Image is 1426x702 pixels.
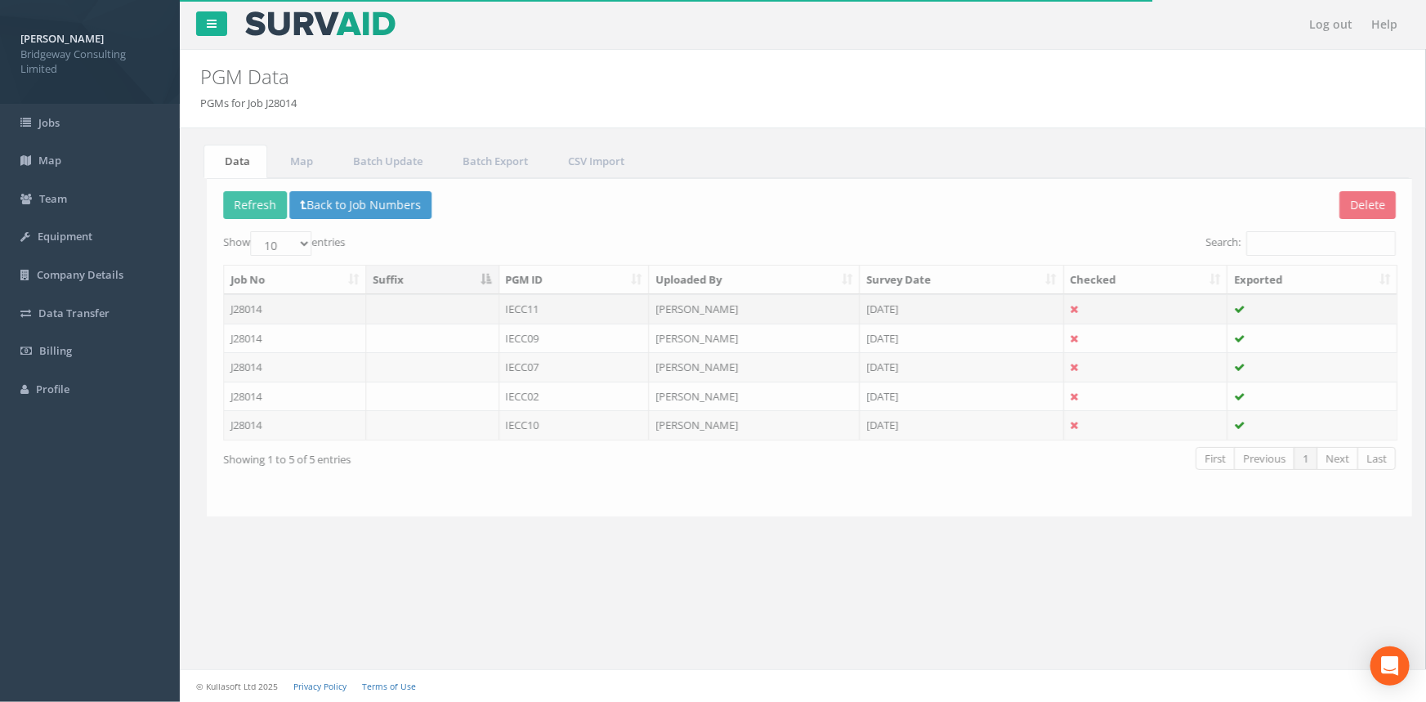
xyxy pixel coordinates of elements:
[217,410,360,440] td: J28014
[200,96,297,111] li: PGMs for Job J28014
[543,145,638,178] a: CSV Import
[36,382,69,396] span: Profile
[38,115,60,130] span: Jobs
[642,266,853,295] th: Uploaded By: activate to sort column ascending
[362,681,416,692] a: Terms of Use
[1240,231,1389,256] input: Search:
[642,324,853,353] td: [PERSON_NAME]
[1333,191,1389,219] button: Delete
[217,382,360,411] td: J28014
[493,410,643,440] td: IECC10
[217,191,280,219] button: Refresh
[1310,447,1352,471] a: Next
[20,47,159,77] span: Bridgeway Consulting Limited
[642,410,853,440] td: [PERSON_NAME]
[853,266,1057,295] th: Survey Date: activate to sort column ascending
[266,145,327,178] a: Map
[853,410,1057,440] td: [DATE]
[493,294,643,324] td: IECC11
[853,352,1057,382] td: [DATE]
[642,294,853,324] td: [PERSON_NAME]
[329,145,436,178] a: Batch Update
[1370,646,1410,686] div: Open Intercom Messenger
[493,266,643,295] th: PGM ID: activate to sort column ascending
[853,294,1057,324] td: [DATE]
[853,382,1057,411] td: [DATE]
[493,324,643,353] td: IECC09
[196,681,278,692] small: © Kullasoft Ltd 2025
[244,231,305,256] select: Showentries
[217,266,360,295] th: Job No: activate to sort column ascending
[283,191,425,219] button: Back to Job Numbers
[1287,447,1311,471] a: 1
[38,306,110,320] span: Data Transfer
[39,343,72,358] span: Billing
[217,231,338,256] label: Show entries
[20,31,104,46] strong: [PERSON_NAME]
[217,324,360,353] td: J28014
[217,352,360,382] td: J28014
[360,266,493,295] th: Suffix: activate to sort column descending
[38,229,92,244] span: Equipment
[200,145,264,178] a: Data
[39,191,67,206] span: Team
[1221,266,1390,295] th: Exported: activate to sort column ascending
[217,445,691,467] div: Showing 1 to 5 of 5 entries
[1351,447,1389,471] a: Last
[1057,266,1222,295] th: Checked: activate to sort column ascending
[438,145,542,178] a: Batch Export
[200,66,1200,87] h2: PGM Data
[642,382,853,411] td: [PERSON_NAME]
[1199,231,1389,256] label: Search:
[1189,447,1228,471] a: First
[493,352,643,382] td: IECC07
[853,324,1057,353] td: [DATE]
[493,382,643,411] td: IECC02
[38,153,61,168] span: Map
[217,294,360,324] td: J28014
[642,352,853,382] td: [PERSON_NAME]
[37,267,123,282] span: Company Details
[293,681,346,692] a: Privacy Policy
[1227,447,1288,471] a: Previous
[20,27,159,77] a: [PERSON_NAME] Bridgeway Consulting Limited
